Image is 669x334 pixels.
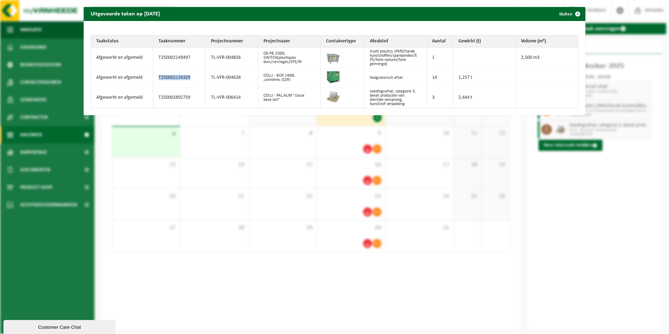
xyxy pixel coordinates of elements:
[3,319,117,334] iframe: chat widget
[516,35,578,48] th: Volume (m³)
[453,35,515,48] th: Gewicht (t)
[258,35,321,48] th: Projectnaam
[206,35,258,48] th: Projectnummer
[91,35,153,48] th: Taakstatus
[84,7,167,20] h2: Uitgevoerde taken op [DATE]
[365,68,427,88] td: hoogcalorisch afval
[453,88,515,108] td: 2,444 t
[153,68,206,88] td: T250002134329
[258,48,321,68] td: CB-PB 2500L SWITCH(plastiques durs/cerclages/EPS/fil
[153,35,206,48] th: Taaknummer
[206,48,258,68] td: TL-VFR-004856
[326,90,340,104] img: LP-PA-00000-WDN-11
[516,48,578,68] td: 2,500 m3
[91,48,153,68] td: Afgewerkt en afgemeld
[321,35,365,48] th: Containertype
[91,68,153,88] td: Afgewerkt en afgemeld
[554,7,585,21] button: Sluiten
[326,70,340,84] img: PB-HB-1400-HPE-GN-01
[427,68,453,88] td: 14
[365,35,427,48] th: Afvalstof
[453,68,515,88] td: 1,257 t
[365,88,427,108] td: voedingsafval, categorie 3, bevat producten van dierlijke oorsprong, kunststof verpakking
[153,48,206,68] td: T250002149497
[326,50,340,64] img: WB-2500-GAL-GY-01
[427,88,453,108] td: 3
[258,88,321,108] td: COLLI - PAL,ALIM "casse base lait"
[206,68,258,88] td: TL-VFR-004628
[365,48,427,68] td: multi plastics (PMD/harde kunststoffen/spanbanden/EPS/folie naturel/folie gemengd)
[427,35,453,48] th: Aantal
[153,88,206,108] td: T250002892759
[427,48,453,68] td: 1
[91,88,153,108] td: Afgewerkt en afgemeld
[206,88,258,108] td: TL-VFR-006414
[258,68,321,88] td: COLLI - BOX 1400L ,cornières (CSR)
